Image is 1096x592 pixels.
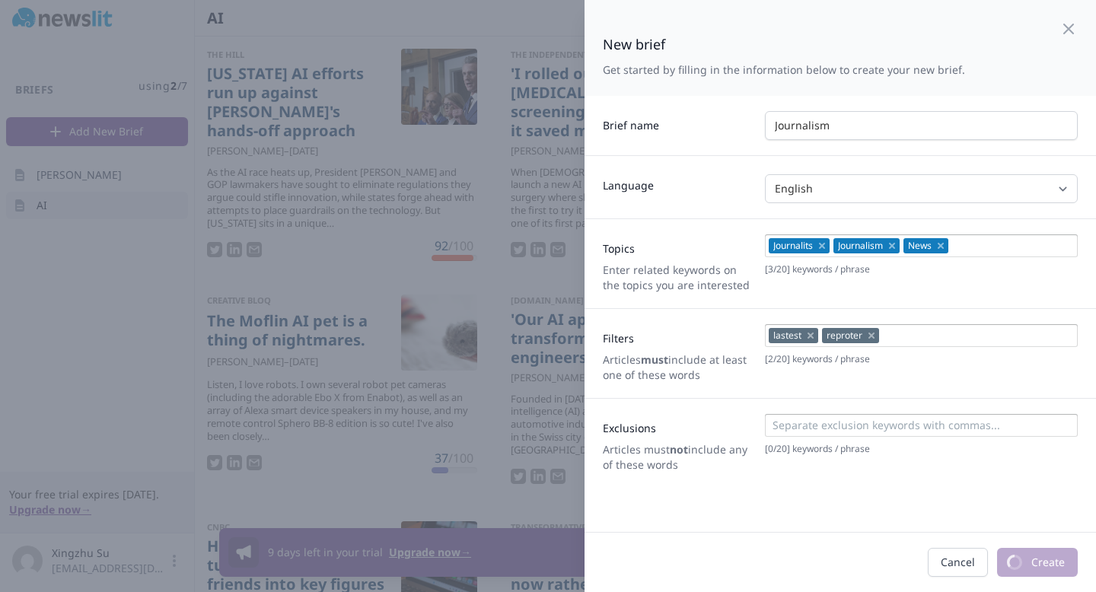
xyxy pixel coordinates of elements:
[603,62,965,78] p: Get started by filling in the information below to create your new brief.
[603,33,965,55] h2: New brief
[838,240,883,252] span: Journalism
[765,443,1078,455] p: [ 0 / 20 ] keywords / phrase
[935,238,948,253] button: Remove
[765,353,1078,365] p: [ 2 / 20 ] keywords / phrase
[773,240,813,252] span: Journalits
[827,329,862,342] span: reproter
[769,418,1072,433] input: Separate exclusion keywords with commas...
[928,548,988,577] button: Cancel
[670,442,688,457] strong: not
[603,112,753,133] label: Brief name
[603,263,753,293] p: Enter related keywords on the topics you are interested
[997,548,1078,577] button: Create
[603,442,753,473] p: Articles must include any of these words
[603,235,753,256] label: Topics
[641,352,668,367] strong: must
[908,240,932,252] span: News
[603,325,753,346] label: Filters
[603,415,753,436] label: Exclusions
[865,328,879,343] button: Remove
[603,172,753,193] label: Language
[773,329,801,342] span: lastest
[765,263,1078,275] p: [ 3 / 20 ] keywords / phrase
[886,238,900,253] button: Remove
[816,238,830,253] button: Remove
[804,328,818,343] button: Remove
[603,352,753,383] p: Articles include at least one of these words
